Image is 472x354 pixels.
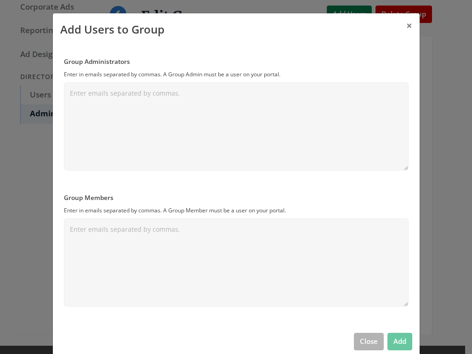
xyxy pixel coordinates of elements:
label: Group Administrators [64,57,409,66]
button: Close [399,13,420,39]
p: Enter in emails separated by commas. A Group Admin must be a user on your portal. [64,70,409,79]
button: Close [354,333,384,350]
div: Add Users to Group [60,21,165,38]
span: × [406,18,412,33]
label: Group Members [64,193,409,202]
button: Add [387,333,412,350]
p: Enter in emails separated by commas. A Group Member must be a user on your portal. [64,206,409,215]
